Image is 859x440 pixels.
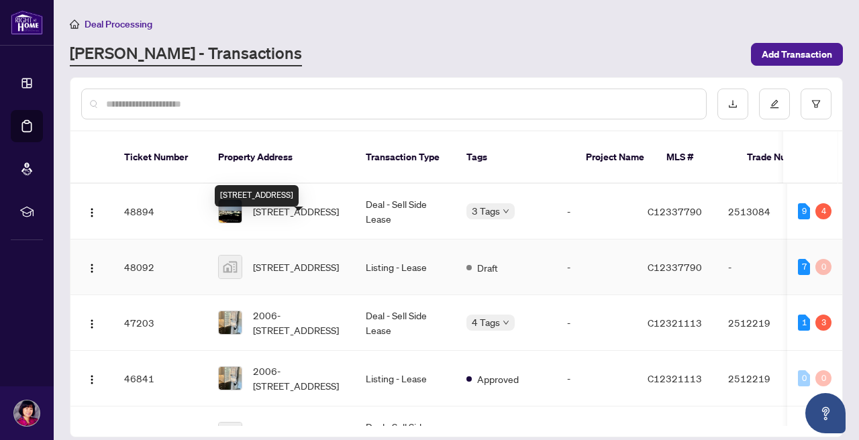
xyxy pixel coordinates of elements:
[14,400,40,426] img: Profile Icon
[70,42,302,66] a: [PERSON_NAME] - Transactions
[805,393,846,433] button: Open asap
[219,200,242,223] img: thumbnail-img
[113,351,207,406] td: 46841
[219,367,242,390] img: thumbnail-img
[798,315,810,331] div: 1
[798,259,810,275] div: 7
[648,261,702,273] span: C12337790
[751,43,843,66] button: Add Transaction
[815,203,831,219] div: 4
[207,131,355,184] th: Property Address
[113,131,207,184] th: Ticket Number
[648,372,702,384] span: C12321113
[762,44,832,65] span: Add Transaction
[728,99,738,109] span: download
[11,10,43,35] img: logo
[477,372,519,386] span: Approved
[717,239,811,295] td: -
[815,315,831,331] div: 3
[798,203,810,219] div: 9
[648,317,702,329] span: C12321113
[355,239,456,295] td: Listing - Lease
[253,204,339,219] span: [STREET_ADDRESS]
[113,295,207,351] td: 47203
[759,89,790,119] button: edit
[575,131,656,184] th: Project Name
[81,368,103,389] button: Logo
[811,99,821,109] span: filter
[87,319,97,329] img: Logo
[70,19,79,29] span: home
[81,256,103,278] button: Logo
[85,18,152,30] span: Deal Processing
[717,184,811,239] td: 2513084
[503,208,509,215] span: down
[815,259,831,275] div: 0
[253,308,344,337] span: 2006-[STREET_ADDRESS]
[770,99,779,109] span: edit
[355,131,456,184] th: Transaction Type
[656,131,736,184] th: MLS #
[215,185,299,207] div: [STREET_ADDRESS]
[81,312,103,333] button: Logo
[472,315,500,330] span: 4 Tags
[556,239,637,295] td: -
[556,184,637,239] td: -
[253,260,339,274] span: [STREET_ADDRESS]
[87,207,97,218] img: Logo
[801,89,831,119] button: filter
[355,351,456,406] td: Listing - Lease
[477,260,498,275] span: Draft
[736,131,830,184] th: Trade Number
[717,89,748,119] button: download
[648,205,702,217] span: C12337790
[556,351,637,406] td: -
[81,201,103,222] button: Logo
[815,370,831,386] div: 0
[113,184,207,239] td: 48894
[456,131,575,184] th: Tags
[556,295,637,351] td: -
[717,351,811,406] td: 2512219
[355,184,456,239] td: Deal - Sell Side Lease
[253,364,344,393] span: 2006-[STREET_ADDRESS]
[717,295,811,351] td: 2512219
[472,203,500,219] span: 3 Tags
[113,239,207,295] td: 48092
[355,295,456,351] td: Deal - Sell Side Lease
[503,319,509,326] span: down
[798,370,810,386] div: 0
[87,374,97,385] img: Logo
[219,311,242,334] img: thumbnail-img
[219,256,242,278] img: thumbnail-img
[87,263,97,274] img: Logo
